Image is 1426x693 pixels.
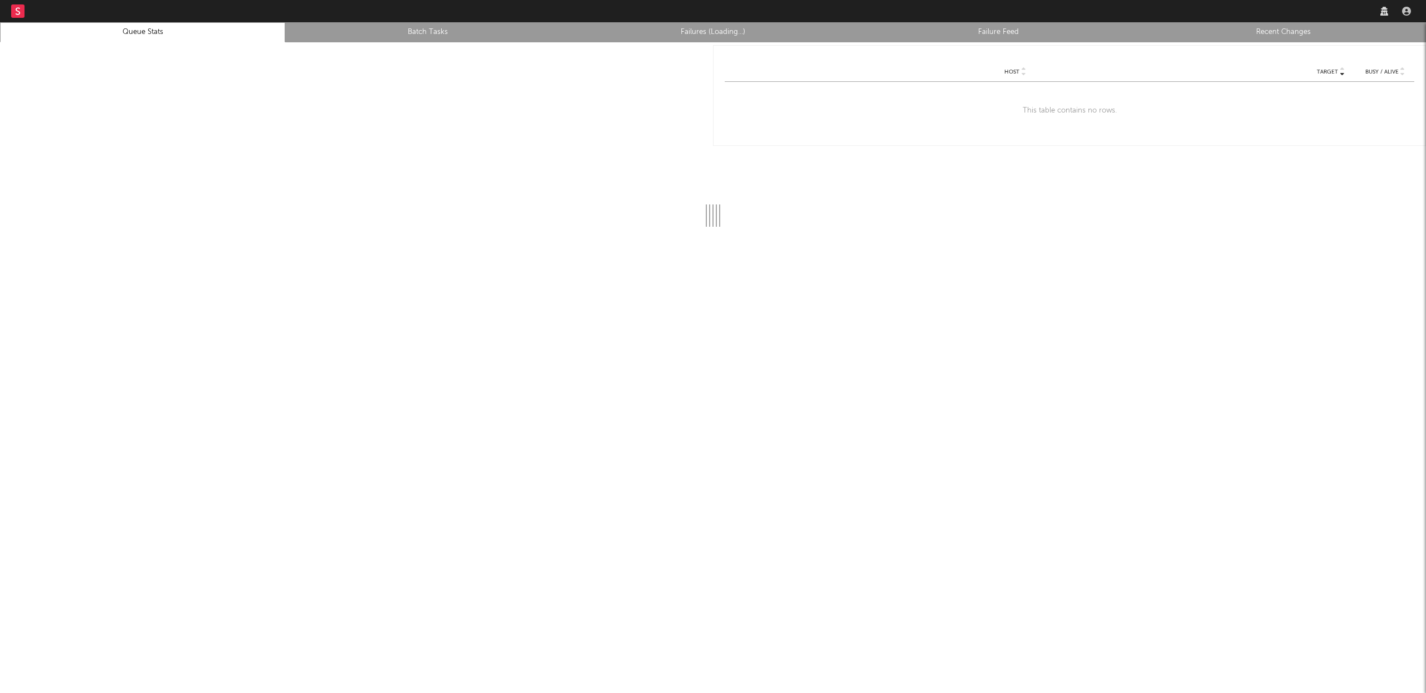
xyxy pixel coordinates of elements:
[1365,69,1399,75] span: Busy / Alive
[1147,26,1420,39] a: Recent Changes
[6,26,279,39] a: Queue Stats
[862,26,1135,39] a: Failure Feed
[725,82,1414,140] div: This table contains no rows.
[291,26,564,39] a: Batch Tasks
[1317,69,1338,75] span: Target
[577,26,849,39] a: Failures (Loading...)
[1004,69,1019,75] span: Host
